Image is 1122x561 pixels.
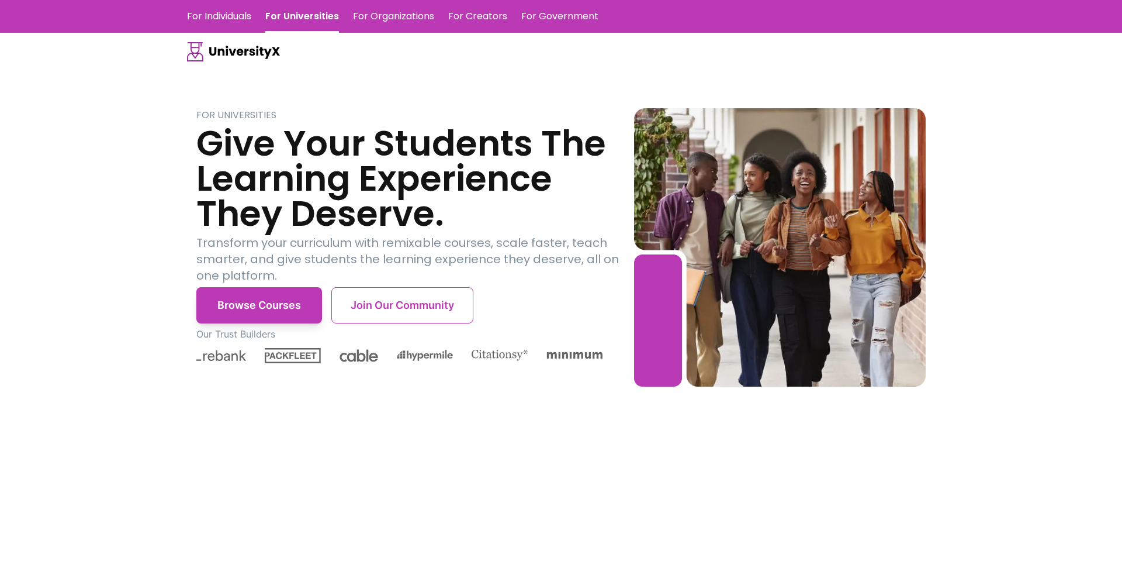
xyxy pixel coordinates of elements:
[546,352,602,359] img: Minimum
[196,350,246,361] img: Rebank
[196,235,634,284] p: Transform your curriculum with remixable courses, scale faster, teach smarter, and give students ...
[331,287,473,323] button: Join Our Community
[196,287,322,323] button: Browse Courses
[196,108,634,122] p: FOR UNIVERSITIES
[397,350,453,362] img: Hypermile
[196,327,634,341] p: Our Trust Builders
[187,42,280,61] img: UniversityX
[196,126,634,231] h3: Give Your Students The Learning Experience They Deserve.
[340,349,378,362] img: Cable
[472,350,528,361] img: Citationsy
[265,348,321,363] img: Packfleet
